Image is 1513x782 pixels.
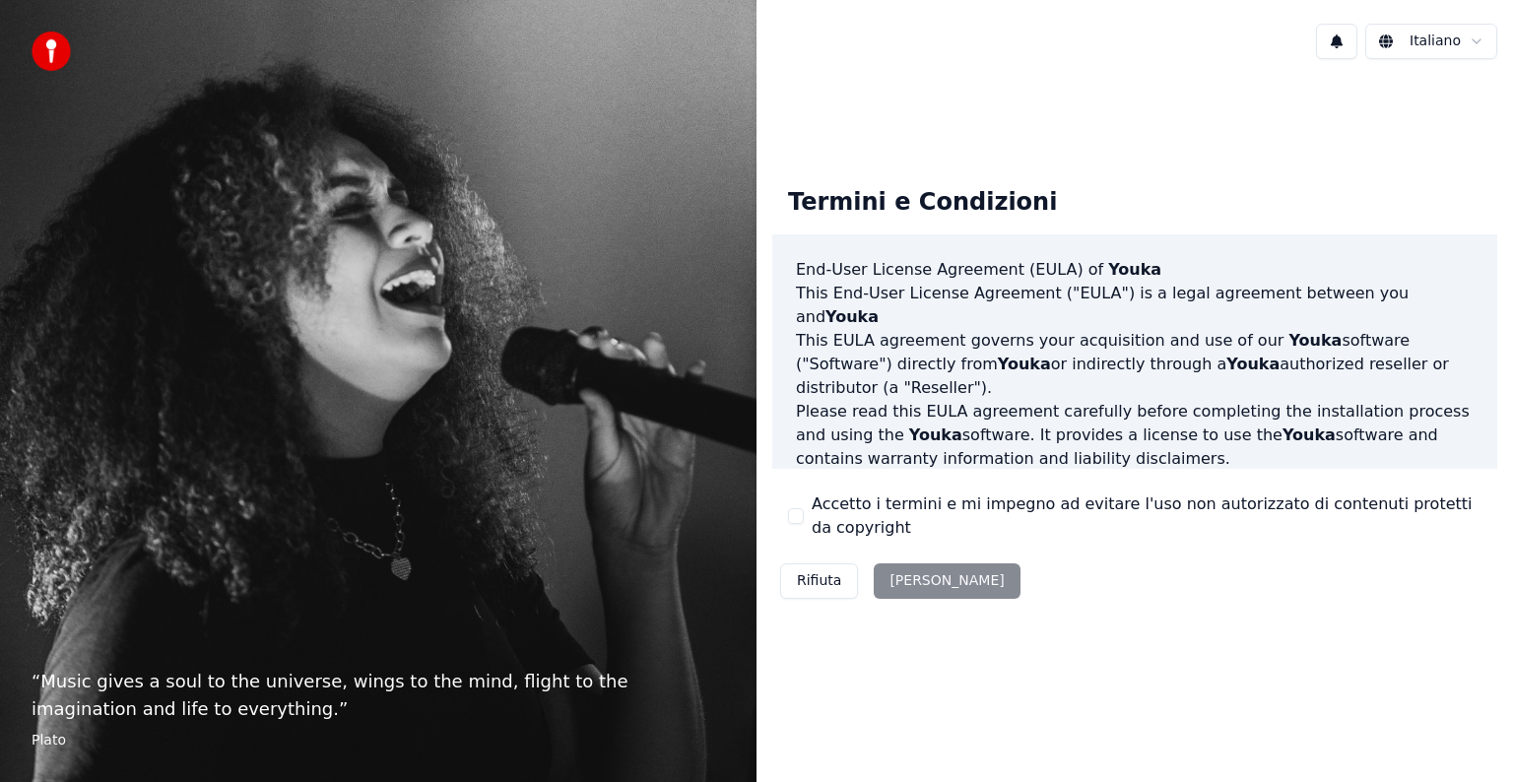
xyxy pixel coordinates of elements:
p: Please read this EULA agreement carefully before completing the installation process and using th... [796,400,1474,471]
span: Youka [998,355,1051,373]
footer: Plato [32,731,725,750]
span: Youka [1288,331,1342,350]
h3: End-User License Agreement (EULA) of [796,258,1474,282]
div: Termini e Condizioni [772,171,1073,234]
span: Youka [909,425,962,444]
span: Youka [825,307,879,326]
img: youka [32,32,71,71]
p: “ Music gives a soul to the universe, wings to the mind, flight to the imagination and life to ev... [32,668,725,723]
p: This EULA agreement governs your acquisition and use of our software ("Software") directly from o... [796,329,1474,400]
span: Youka [1283,425,1336,444]
button: Rifiuta [780,563,858,599]
label: Accetto i termini e mi impegno ad evitare l'uso non autorizzato di contenuti protetti da copyright [812,492,1481,540]
span: Youka [1226,355,1280,373]
span: Youka [1108,260,1161,279]
p: This End-User License Agreement ("EULA") is a legal agreement between you and [796,282,1474,329]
